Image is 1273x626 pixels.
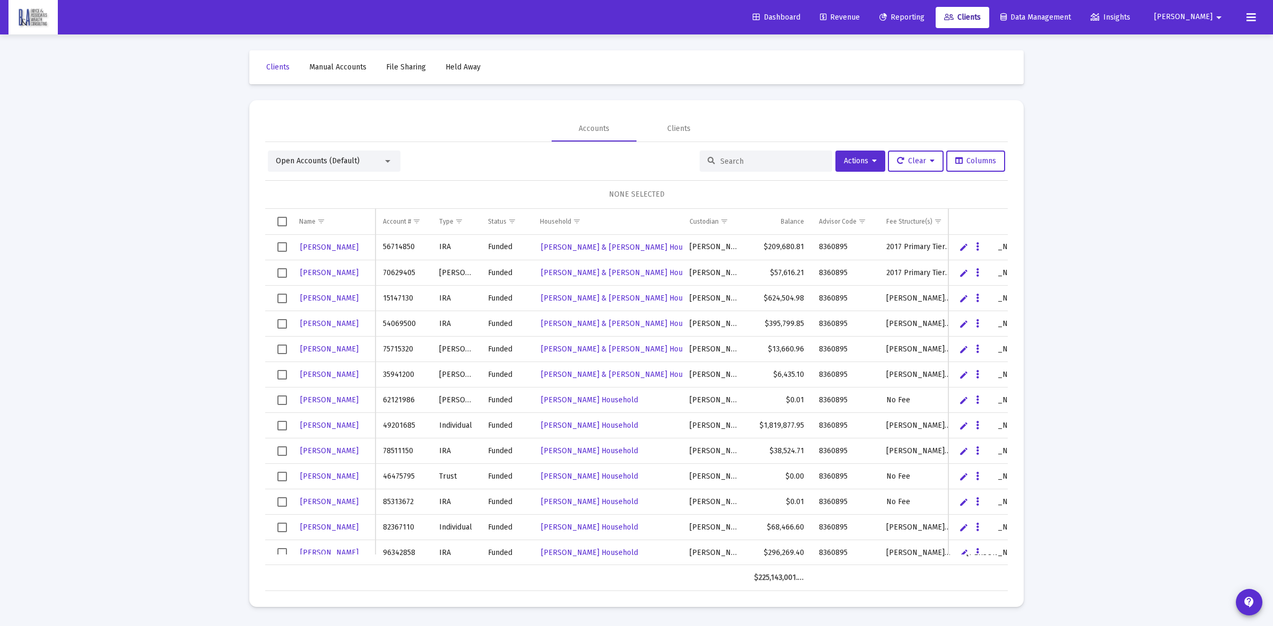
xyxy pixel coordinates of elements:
div: Balance [781,217,804,226]
div: Funded [488,420,526,431]
a: [PERSON_NAME] & [PERSON_NAME] Household [540,240,707,255]
a: [PERSON_NAME] & [PERSON_NAME] Household [540,290,707,306]
td: Column Account # [376,209,432,234]
div: Select row [277,548,287,558]
td: 85313672 [376,489,432,515]
span: Clients [266,63,290,72]
td: [PERSON_NAME] Legacy [879,515,959,540]
td: $57,616.21 [747,260,812,286]
span: [PERSON_NAME] Household [541,421,638,430]
span: Show filter options for column 'Custodian' [720,217,728,225]
td: [PERSON_NAME] Legacy [879,286,959,311]
span: [PERSON_NAME] [300,523,359,532]
a: [PERSON_NAME] Household [540,443,639,459]
td: 2017 Primary Tiered [879,235,959,260]
span: Revenue [820,13,860,22]
span: Insights [1091,13,1130,22]
a: [PERSON_NAME] [299,519,360,535]
a: [PERSON_NAME] [299,240,360,255]
span: [PERSON_NAME] Household [541,548,638,557]
span: [PERSON_NAME] & [PERSON_NAME] Household [541,345,706,354]
td: No Fee [879,387,959,413]
td: 8360895 [812,362,879,387]
td: Column Status [481,209,533,234]
span: [PERSON_NAME] & [PERSON_NAME] Household [541,319,706,328]
a: Edit [959,446,969,456]
td: IRA [432,540,481,566]
td: Column Advisor Code [812,209,879,234]
span: [PERSON_NAME] & [PERSON_NAME] Household [541,370,706,379]
td: 8360895 [812,540,879,566]
span: Reporting [879,13,925,22]
td: [PERSON_NAME] [682,464,747,489]
td: 78511150 [376,438,432,464]
td: 8360895 [812,413,879,438]
span: [PERSON_NAME] Household [541,472,638,481]
span: File Sharing [386,63,426,72]
div: Select row [277,421,287,430]
a: Dashboard [744,7,809,28]
div: Type [439,217,454,226]
td: [PERSON_NAME] Legacy [879,311,959,337]
td: [PERSON_NAME] [432,260,481,286]
td: [PERSON_NAME] [432,362,481,387]
a: Revenue [812,7,868,28]
div: Select all [277,217,287,226]
a: [PERSON_NAME] [299,316,360,331]
div: Select row [277,370,287,380]
div: Funded [488,497,526,507]
button: Columns [946,151,1005,172]
a: [PERSON_NAME] [299,418,360,433]
button: Clear [888,151,944,172]
div: Fee Structure(s) [886,217,932,226]
div: Funded [488,522,526,533]
span: [PERSON_NAME] [300,421,359,430]
td: 54069500 [376,311,432,337]
td: $6,435.10 [747,362,812,387]
td: 96342858 [376,540,432,566]
div: Select row [277,242,287,252]
div: Accounts [579,124,609,134]
a: Edit [959,395,969,405]
span: Clients [944,13,981,22]
td: 8360895 [812,337,879,362]
td: 8360895 [812,438,879,464]
a: [PERSON_NAME] Household [540,545,639,560]
td: Trust [432,464,481,489]
div: Data grid [265,209,1008,591]
span: Data Management [1000,13,1071,22]
a: Edit [959,548,969,558]
td: [PERSON_NAME] [682,260,747,286]
td: Individual [432,413,481,438]
td: $0.01 [747,489,812,515]
td: [PERSON_NAME] [682,387,747,413]
span: [PERSON_NAME] [300,370,359,379]
div: Funded [488,471,526,482]
div: Funded [488,293,526,304]
div: Funded [488,548,526,558]
div: Account # [383,217,411,226]
span: [PERSON_NAME] [300,446,359,455]
td: $13,660.96 [747,337,812,362]
td: [PERSON_NAME] [432,387,481,413]
td: [PERSON_NAME] [682,311,747,337]
a: [PERSON_NAME] [299,392,360,408]
td: $68,466.60 [747,515,812,540]
a: [PERSON_NAME] & [PERSON_NAME] Household [540,316,707,331]
td: [PERSON_NAME] Legacy [879,438,959,464]
a: Edit [959,370,969,380]
span: [PERSON_NAME] [1154,13,1213,22]
span: [PERSON_NAME] Household [541,497,638,506]
td: 70629405 [376,260,432,286]
a: [PERSON_NAME] [299,545,360,560]
td: 8360895 [812,286,879,311]
td: [PERSON_NAME] Legacy [879,540,959,566]
span: [PERSON_NAME] & [PERSON_NAME] Household [541,243,706,252]
td: No Fee [879,464,959,489]
a: File Sharing [378,57,434,78]
td: $1,819,877.95 [747,413,812,438]
div: $225,143,001.88 [754,572,804,583]
div: Funded [488,446,526,456]
td: 35941200 [376,362,432,387]
span: [PERSON_NAME] & [PERSON_NAME] Household [541,294,706,303]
